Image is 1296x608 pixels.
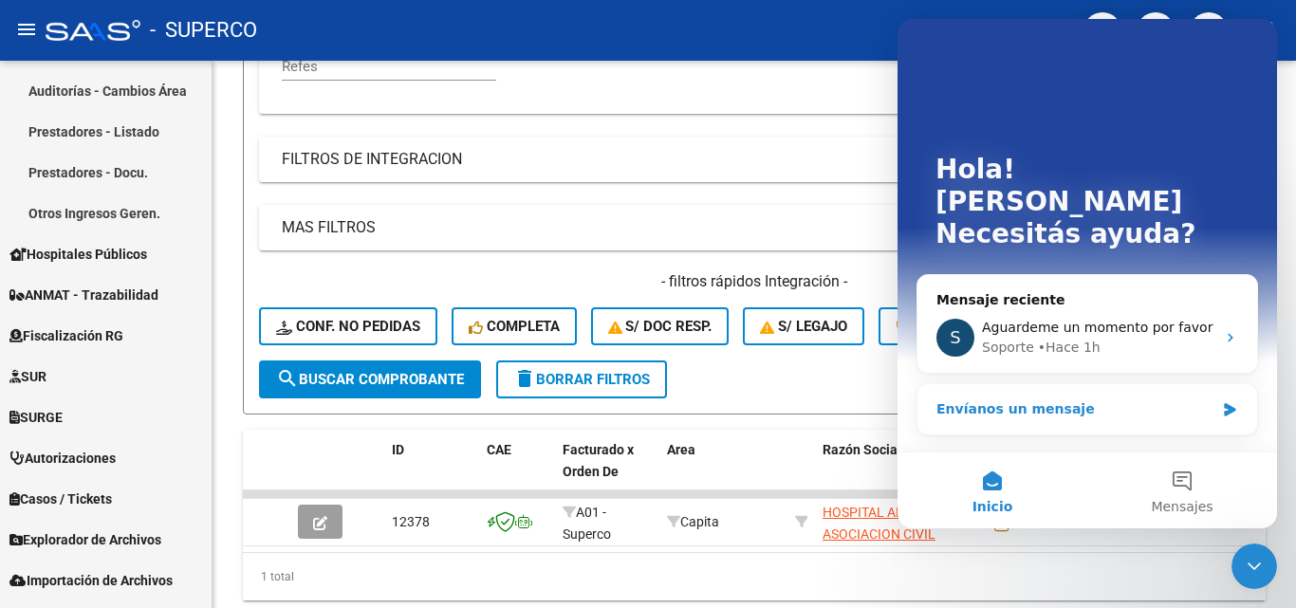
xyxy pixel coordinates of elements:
span: A01 - Superco [563,505,611,542]
mat-icon: menu [15,18,38,41]
mat-expansion-panel-header: MAS FILTROS [259,205,1250,250]
datatable-header-cell: ID [384,430,479,513]
button: Completa [452,307,577,345]
span: Casos / Tickets [9,488,112,509]
span: 12378 [392,514,430,529]
iframe: Intercom live chat [898,19,1277,528]
span: CAE [487,442,511,457]
button: Borrar Filtros [496,360,667,398]
span: Capita [667,514,719,529]
span: Explorador de Archivos [9,529,161,550]
h4: - filtros rápidos Integración - [259,271,1250,292]
span: Fiscalización RG [9,325,123,346]
mat-panel-title: FILTROS DE INTEGRACION [282,149,1204,170]
button: Buscar Comprobante [259,360,481,398]
button: CAE SIN CARGAR [879,307,1048,345]
span: - SUPERCO [150,9,257,51]
iframe: Intercom live chat [1231,544,1277,589]
span: Hospitales Públicos [9,244,147,265]
span: SURGE [9,407,63,428]
span: ID [392,442,404,457]
button: S/ legajo [743,307,864,345]
span: Facturado x Orden De [563,442,634,479]
mat-icon: search [276,367,299,390]
div: 1 total [243,553,1266,600]
span: HOSPITAL ALEMAN ASOCIACION CIVIL [823,505,940,542]
span: Completa [469,318,560,335]
span: S/ Doc Resp. [608,318,713,335]
mat-icon: delete [513,367,536,390]
span: SUR [9,366,46,387]
datatable-header-cell: Area [659,430,787,513]
div: 30545843036 [823,502,950,542]
mat-panel-title: MAS FILTROS [282,217,1204,238]
span: Conf. no pedidas [276,318,420,335]
span: Area [667,442,695,457]
strong: Factura B: 53 - 13623 [1014,515,1143,530]
datatable-header-cell: CAE [479,430,555,513]
span: Buscar Comprobante [276,371,464,388]
datatable-header-cell: Facturado x Orden De [555,430,659,513]
mat-expansion-panel-header: FILTROS DE INTEGRACION [259,137,1250,182]
button: Conf. no pedidas [259,307,437,345]
span: CAE SIN CARGAR [896,318,1031,335]
span: ANMAT - Trazabilidad [9,285,158,305]
span: Razón Social [823,442,901,457]
span: Borrar Filtros [513,371,650,388]
span: Autorizaciones [9,448,116,469]
span: Importación de Archivos [9,570,173,591]
span: S/ legajo [760,318,847,335]
button: S/ Doc Resp. [591,307,730,345]
datatable-header-cell: Razón Social [815,430,957,513]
